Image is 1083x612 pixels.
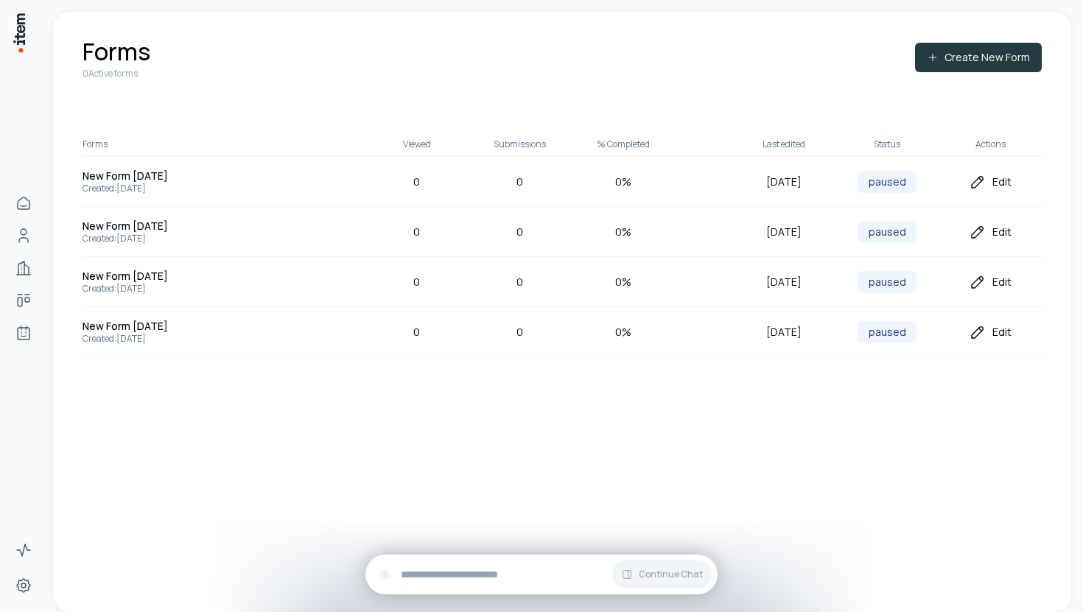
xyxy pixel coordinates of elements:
[365,224,469,240] div: 0
[9,221,38,250] a: People
[83,68,150,80] p: 0 Active forms
[835,138,939,150] div: Status
[639,569,703,580] span: Continue Chat
[9,318,38,348] a: Agents
[83,269,307,283] h5: New Form [DATE]
[939,173,1042,191] div: Edit
[915,43,1042,72] button: Create New Form
[9,571,38,600] a: Settings
[939,323,1042,341] div: Edit
[732,224,835,240] div: [DATE]
[469,324,572,340] div: 0
[469,174,572,190] div: 0
[469,274,572,290] div: 0
[732,324,835,340] div: [DATE]
[572,174,675,190] div: 0 %
[939,138,1042,150] div: Actions
[365,174,469,190] div: 0
[732,274,835,290] div: [DATE]
[365,324,469,340] div: 0
[83,35,150,68] h1: Forms
[858,321,916,343] div: paused
[83,283,307,295] p: Created: [DATE]
[83,138,307,150] div: Forms
[858,271,916,293] div: paused
[469,224,572,240] div: 0
[858,171,916,193] div: paused
[365,555,718,594] div: Continue Chat
[939,273,1042,291] div: Edit
[365,138,469,150] div: Viewed
[9,535,38,565] a: Activity
[572,138,675,150] div: % Completed
[12,12,27,54] img: Item Brain Logo
[9,253,38,283] a: Companies
[9,189,38,218] a: Home
[732,138,835,150] div: Last edited
[732,174,835,190] div: [DATE]
[572,224,675,240] div: 0 %
[572,324,675,340] div: 0 %
[939,223,1042,241] div: Edit
[83,319,307,333] h5: New Form [DATE]
[9,286,38,315] a: Deals
[83,169,307,183] h5: New Form [DATE]
[83,233,307,245] p: Created: [DATE]
[572,274,675,290] div: 0 %
[365,274,469,290] div: 0
[612,560,712,588] button: Continue Chat
[83,183,307,194] p: Created: [DATE]
[469,138,572,150] div: Submissions
[858,221,916,243] div: paused
[83,219,307,233] h5: New Form [DATE]
[83,333,307,345] p: Created: [DATE]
